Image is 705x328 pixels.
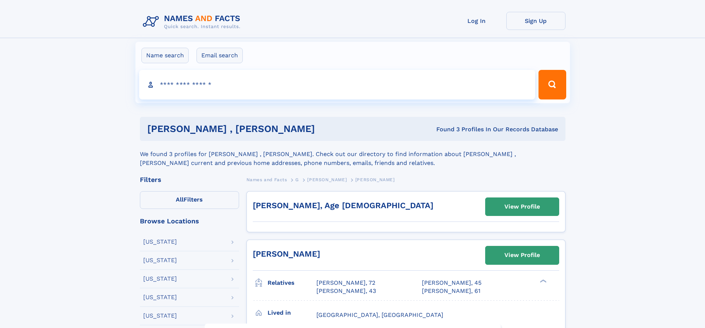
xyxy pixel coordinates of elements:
h3: Lived in [268,307,316,319]
div: [US_STATE] [143,239,177,245]
label: Filters [140,191,239,209]
button: Search Button [538,70,566,99]
span: [PERSON_NAME] [307,177,347,182]
div: [US_STATE] [143,257,177,263]
input: search input [139,70,536,99]
span: [GEOGRAPHIC_DATA], [GEOGRAPHIC_DATA] [316,311,443,318]
a: G [295,175,299,184]
a: [PERSON_NAME], 45 [422,279,481,287]
a: [PERSON_NAME] [307,175,347,184]
div: View Profile [504,247,540,264]
div: [US_STATE] [143,276,177,282]
a: Sign Up [506,12,565,30]
a: Log In [447,12,506,30]
span: [PERSON_NAME] [355,177,395,182]
div: Filters [140,176,239,183]
span: G [295,177,299,182]
label: Email search [197,48,243,63]
h3: Relatives [268,277,316,289]
div: We found 3 profiles for [PERSON_NAME] , [PERSON_NAME]. Check out our directory to find informatio... [140,141,565,168]
div: View Profile [504,198,540,215]
h1: [PERSON_NAME] , [PERSON_NAME] [147,124,376,133]
div: Browse Locations [140,218,239,224]
span: All [176,196,184,203]
a: [PERSON_NAME], 61 [422,287,480,295]
a: [PERSON_NAME] [253,249,320,258]
a: [PERSON_NAME], Age [DEMOGRAPHIC_DATA] [253,201,433,210]
div: [US_STATE] [143,294,177,300]
a: [PERSON_NAME], 72 [316,279,375,287]
a: View Profile [486,198,559,216]
a: [PERSON_NAME], 43 [316,287,376,295]
div: [US_STATE] [143,313,177,319]
div: Found 3 Profiles In Our Records Database [376,125,558,133]
img: Logo Names and Facts [140,12,246,32]
a: View Profile [486,246,559,264]
label: Name search [141,48,189,63]
a: Names and Facts [246,175,287,184]
div: ❯ [538,278,547,283]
